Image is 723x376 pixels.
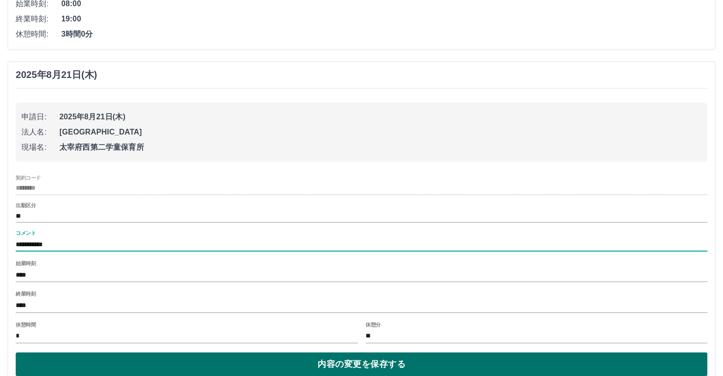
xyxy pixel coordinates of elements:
[16,69,97,80] h3: 2025年8月21日(木)
[16,321,36,328] label: 休憩時間
[61,29,707,40] span: 3時間0分
[16,290,36,298] label: 終業時刻
[16,230,36,237] label: コメント
[16,174,41,181] label: 契約コード
[16,260,36,267] label: 始業時刻
[59,126,702,138] span: [GEOGRAPHIC_DATA]
[21,142,59,153] span: 現場名:
[21,111,59,123] span: 申請日:
[366,321,381,328] label: 休憩分
[61,13,707,25] span: 19:00
[16,352,707,376] button: 内容の変更を保存する
[16,13,61,25] span: 終業時刻:
[16,202,36,209] label: 出勤区分
[16,29,61,40] span: 休憩時間:
[59,142,702,153] span: 太宰府西第二学童保育所
[21,126,59,138] span: 法人名:
[59,111,702,123] span: 2025年8月21日(木)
